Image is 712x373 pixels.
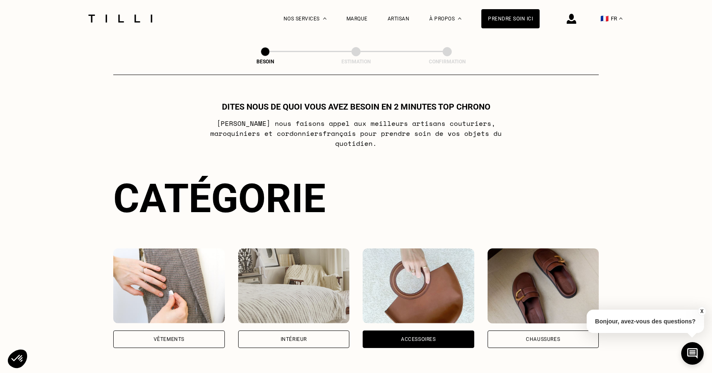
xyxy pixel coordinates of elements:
div: Chaussures [526,337,560,342]
h1: Dites nous de quoi vous avez besoin en 2 minutes top chrono [222,102,490,112]
p: Bonjour, avez-vous des questions? [587,310,704,333]
div: Intérieur [281,337,307,342]
a: Prendre soin ici [481,9,540,28]
img: Menu déroulant [323,18,326,20]
a: Artisan [388,16,410,22]
a: Marque [346,16,368,22]
div: Estimation [314,59,398,65]
div: Confirmation [406,59,489,65]
img: Menu déroulant à propos [458,18,461,20]
img: Intérieur [238,248,350,323]
img: Logo du service de couturière Tilli [85,15,155,23]
img: Vêtements [113,248,225,323]
button: X [697,307,706,316]
img: menu déroulant [619,18,622,20]
div: Catégorie [113,175,599,222]
div: Besoin [224,59,307,65]
img: Chaussures [488,248,599,323]
p: [PERSON_NAME] nous faisons appel aux meilleurs artisans couturiers , maroquiniers et cordonniers ... [191,118,521,148]
img: icône connexion [567,14,576,24]
img: Accessoires [363,248,474,323]
span: 🇫🇷 [600,15,609,23]
div: Vêtements [154,337,184,342]
div: Accessoires [401,337,436,342]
